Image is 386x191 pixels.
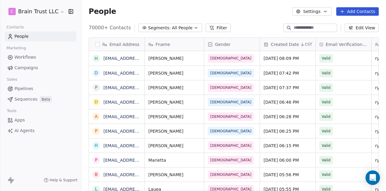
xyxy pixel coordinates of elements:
[210,99,251,105] span: [DEMOGRAPHIC_DATA]
[5,84,76,94] a: Pipelines
[4,23,27,32] span: Contacts
[264,114,312,120] span: [DATE] 06:28 PM
[89,24,131,31] span: 70000+ Contacts
[14,96,37,102] span: Sequences
[5,31,76,41] a: People
[210,114,251,120] span: [DEMOGRAPHIC_DATA]
[148,172,200,178] span: [PERSON_NAME]
[305,42,312,47] span: CST
[148,99,200,105] span: [PERSON_NAME]
[14,65,38,71] span: Campaigns
[14,86,33,92] span: Pipelines
[103,100,177,105] a: [EMAIL_ADDRESS][DOMAIN_NAME]
[4,44,29,53] span: Marketing
[210,157,251,163] span: [DEMOGRAPHIC_DATA]
[103,129,177,134] a: [EMAIL_ADDRESS][DOMAIN_NAME]
[95,142,98,149] div: H
[264,128,312,134] span: [DATE] 06:25 PM
[264,157,312,163] span: [DATE] 06:00 PM
[7,6,64,17] button: CBrain Trust LLC
[322,143,331,149] span: Valid
[103,71,177,76] a: [EMAIL_ADDRESS][DOMAIN_NAME]
[210,55,251,61] span: [DEMOGRAPHIC_DATA]
[326,41,368,47] span: Email Verification Status
[4,75,20,84] span: Sales
[5,52,76,62] a: Workflows
[215,41,231,47] span: Gender
[210,128,251,134] span: [DEMOGRAPHIC_DATA]
[322,128,331,134] span: Valid
[95,99,98,105] div: d
[109,41,139,47] span: Email Address
[316,38,371,51] div: Email Verification Status
[103,85,177,90] a: [EMAIL_ADDRESS][DOMAIN_NAME]
[103,114,177,119] a: [EMAIL_ADDRESS][DOMAIN_NAME]
[210,172,251,178] span: [DEMOGRAPHIC_DATA]
[40,96,52,102] span: Beta
[4,106,19,115] span: Tools
[5,115,76,125] a: Apps
[44,178,78,183] a: Help & Support
[322,55,331,61] span: Valid
[322,114,331,120] span: Valid
[336,7,379,16] button: Add Contacts
[95,113,98,120] div: a
[264,70,312,76] span: [DATE] 07:42 PM
[322,157,331,163] span: Valid
[14,117,25,123] span: Apps
[103,158,177,163] a: [EMAIL_ADDRESS][DOMAIN_NAME]
[14,128,35,134] span: AI Agents
[156,41,170,47] span: Fname
[264,143,312,149] span: [DATE] 06:15 PM
[264,85,312,91] span: [DATE] 07:37 PM
[204,38,260,51] div: Gender
[14,33,29,40] span: People
[322,70,331,76] span: Valid
[264,99,312,105] span: [DATE] 06:46 PM
[5,126,76,136] a: AI Agents
[103,172,177,177] a: [EMAIL_ADDRESS][DOMAIN_NAME]
[5,94,76,104] a: SequencesBeta
[18,8,59,15] span: Brain Trust LLC
[260,38,315,51] div: Created DateCST
[148,143,200,149] span: [PERSON_NAME]
[145,38,204,51] div: Fname
[210,85,251,91] span: [DEMOGRAPHIC_DATA]
[322,172,331,178] span: Valid
[210,70,251,76] span: [DEMOGRAPHIC_DATA]
[95,70,98,76] div: d
[264,55,312,61] span: [DATE] 08:09 PM
[95,157,97,163] div: p
[206,24,231,32] button: Filter
[5,63,76,73] a: Campaigns
[271,41,299,47] span: Created Date
[292,7,331,16] button: Settings
[148,70,200,76] span: [PERSON_NAME]
[95,84,97,91] div: P
[148,25,171,31] span: Segments:
[11,8,14,15] span: C
[345,24,379,32] button: Edit View
[95,55,98,62] div: h
[103,143,177,148] a: [EMAIL_ADDRESS][DOMAIN_NAME]
[95,171,98,178] div: b
[103,56,177,61] a: [EMAIL_ADDRESS][DOMAIN_NAME]
[50,178,78,183] span: Help & Support
[148,114,200,120] span: [PERSON_NAME]
[89,38,144,51] div: Email Address
[148,157,200,163] span: Marietta
[210,143,251,149] span: [DEMOGRAPHIC_DATA]
[365,170,380,185] div: Open Intercom Messenger
[322,85,331,91] span: Valid
[264,172,312,178] span: [DATE] 05:56 PM
[322,99,331,105] span: Valid
[148,55,200,61] span: [PERSON_NAME]
[95,128,97,134] div: p
[172,25,192,31] span: All People
[14,54,36,60] span: Workflows
[89,7,116,16] span: People
[148,85,200,91] span: [PERSON_NAME]
[148,128,200,134] span: [PERSON_NAME]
